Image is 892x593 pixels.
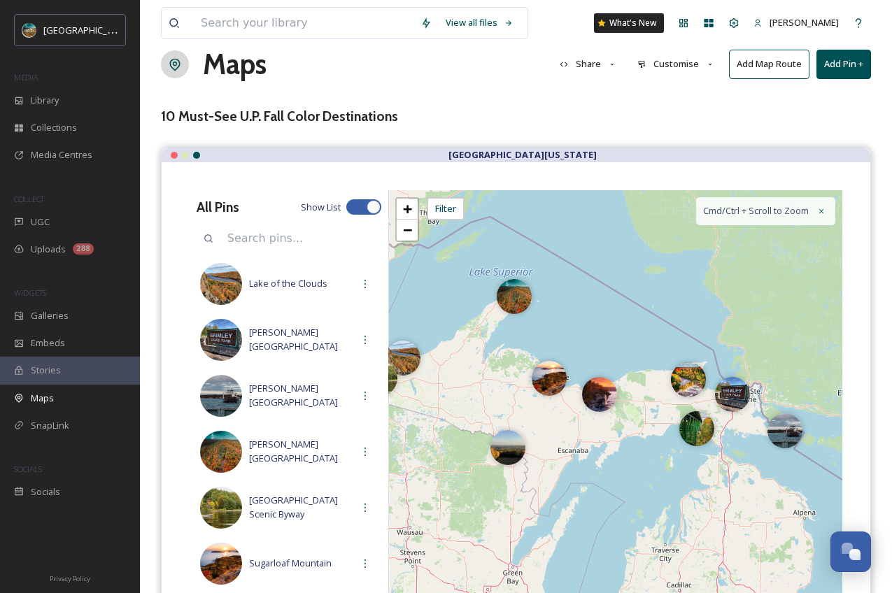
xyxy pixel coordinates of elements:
span: [GEOGRAPHIC_DATA] Scenic Byway [249,494,353,520]
input: Search your library [194,8,413,38]
input: Search pins... [220,223,381,254]
span: Socials [31,485,60,499]
span: Collections [31,121,77,134]
span: SnapLink [31,419,69,432]
a: Zoom out [397,220,418,241]
span: Show List [301,201,341,214]
img: 28e19dea-a164-4a82-97ab-08cc45e39b3e.jpg [200,319,242,361]
a: Zoom in [397,199,418,220]
a: Maps [203,43,267,85]
span: Embeds [31,336,65,350]
div: 288 [73,243,94,255]
img: 628a3296-d196-4151-a200-d1b4505af1fb.jpg [200,263,242,305]
span: Lake of the Clouds [249,277,353,290]
img: 6288ed1a-18b3-4a40-97a2-8ccb58f20e0d.jpg [200,487,242,529]
button: Add Map Route [729,50,809,78]
span: Media Centres [31,148,92,162]
span: [PERSON_NAME][GEOGRAPHIC_DATA] [249,438,353,464]
strong: [GEOGRAPHIC_DATA][US_STATE] [448,148,597,161]
span: MEDIA [14,72,38,83]
h3: All Pins [197,197,239,217]
span: Maps [31,392,54,405]
a: What's New [594,13,664,33]
button: Add Pin + [816,50,871,78]
span: Stories [31,364,61,377]
button: Share [553,50,624,78]
span: Sugarloaf Mountain [249,557,353,570]
a: View all files [439,9,521,36]
h3: 10 Must-See U.P. Fall Color Destinations [161,106,398,127]
span: Cmd/Ctrl + Scroll to Zoom [703,204,809,217]
span: Library [31,94,59,107]
span: Privacy Policy [50,574,90,583]
span: + [403,200,412,217]
span: [GEOGRAPHIC_DATA][US_STATE] [43,23,180,36]
span: SOCIALS [14,464,42,474]
img: 99496a28-b503-477a-bd5f-d013df94cef0.jpg [200,431,242,473]
a: [PERSON_NAME] [746,9,846,36]
div: Filter [427,197,465,220]
span: [PERSON_NAME][GEOGRAPHIC_DATA] [249,382,353,408]
a: Privacy Policy [50,569,90,586]
button: Open Chat [830,531,871,572]
span: − [403,221,412,238]
span: Uploads [31,243,66,256]
img: a9c71c4b-553e-426e-b224-df03be3474f6.jpg [200,543,242,585]
span: [PERSON_NAME][GEOGRAPHIC_DATA] [249,326,353,352]
span: [PERSON_NAME] [770,16,839,29]
button: Customise [630,50,722,78]
img: d6a6ef15-5bc8-4703-967f-fb28af471f91.jpg [200,375,242,417]
span: WIDGETS [14,287,46,298]
span: COLLECT [14,194,44,204]
span: Galleries [31,309,69,322]
img: Snapsea%20Profile.jpg [22,23,36,37]
span: UGC [31,215,50,229]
